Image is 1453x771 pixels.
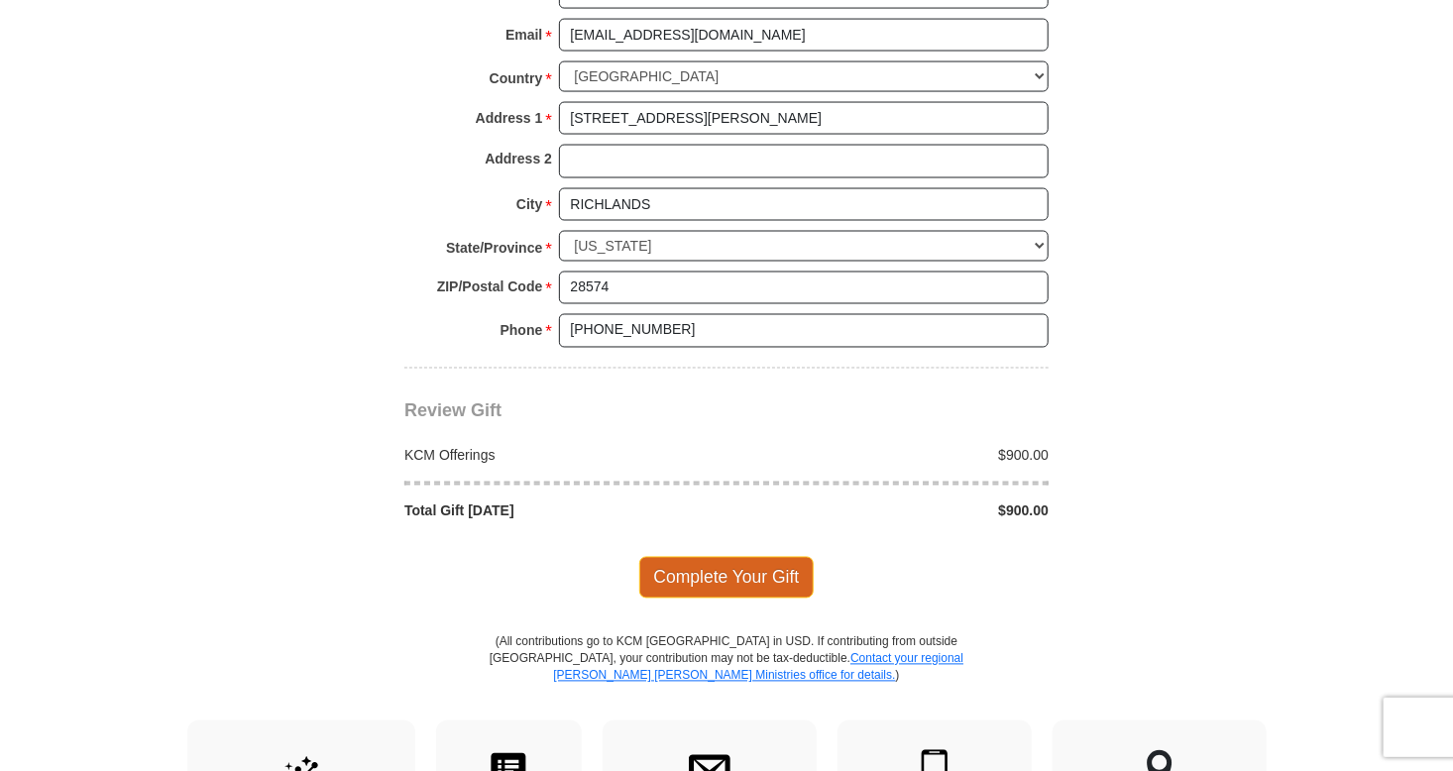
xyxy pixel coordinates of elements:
[516,190,542,218] strong: City
[490,64,543,92] strong: Country
[726,501,1060,521] div: $900.00
[501,317,543,345] strong: Phone
[476,104,543,132] strong: Address 1
[485,145,552,172] strong: Address 2
[404,401,502,421] span: Review Gift
[726,446,1060,466] div: $900.00
[446,234,542,262] strong: State/Province
[394,446,727,466] div: KCM Offerings
[505,21,542,49] strong: Email
[489,634,964,720] p: (All contributions go to KCM [GEOGRAPHIC_DATA] in USD. If contributing from outside [GEOGRAPHIC_D...
[437,274,543,301] strong: ZIP/Postal Code
[639,557,815,599] span: Complete Your Gift
[394,501,727,521] div: Total Gift [DATE]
